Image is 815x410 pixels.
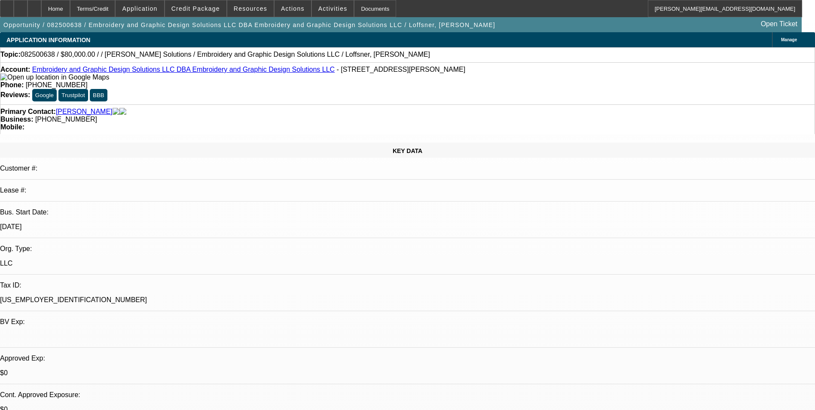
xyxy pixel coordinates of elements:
[393,147,422,154] span: KEY DATA
[281,5,305,12] span: Actions
[58,89,88,101] button: Trustpilot
[0,116,33,123] strong: Business:
[781,37,797,42] span: Manage
[122,5,157,12] span: Application
[90,89,107,101] button: BBB
[337,66,466,73] span: - [STREET_ADDRESS][PERSON_NAME]
[171,5,220,12] span: Credit Package
[312,0,354,17] button: Activities
[32,66,335,73] a: Embroidery and Graphic Design Solutions LLC DBA Embroidery and Graphic Design Solutions LLC
[227,0,274,17] button: Resources
[0,91,30,98] strong: Reviews:
[0,108,56,116] strong: Primary Contact:
[757,17,801,31] a: Open Ticket
[113,108,119,116] img: facebook-icon.png
[56,108,113,116] a: [PERSON_NAME]
[119,108,126,116] img: linkedin-icon.png
[0,81,24,89] strong: Phone:
[0,123,24,131] strong: Mobile:
[0,51,21,58] strong: Topic:
[35,116,97,123] span: [PHONE_NUMBER]
[165,0,226,17] button: Credit Package
[32,89,57,101] button: Google
[26,81,88,89] span: [PHONE_NUMBER]
[6,37,90,43] span: APPLICATION INFORMATION
[0,73,109,81] a: View Google Maps
[0,73,109,81] img: Open up location in Google Maps
[3,21,495,28] span: Opportunity / 082500638 / Embroidery and Graphic Design Solutions LLC DBA Embroidery and Graphic ...
[21,51,430,58] span: 082500638 / $80,000.00 / / [PERSON_NAME] Solutions / Embroidery and Graphic Design Solutions LLC ...
[116,0,164,17] button: Application
[275,0,311,17] button: Actions
[318,5,348,12] span: Activities
[0,66,30,73] strong: Account:
[234,5,267,12] span: Resources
